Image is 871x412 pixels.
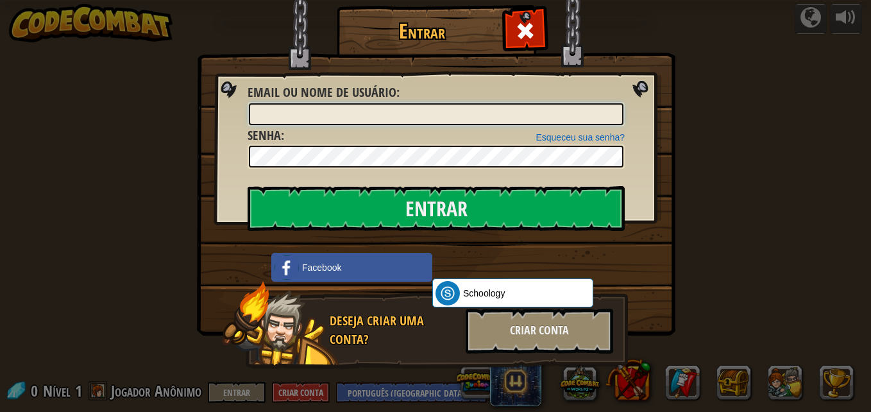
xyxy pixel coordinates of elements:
[302,261,341,274] span: Facebook
[330,312,458,348] div: Deseja Criar uma Conta?
[248,186,625,231] input: Entrar
[436,281,460,305] img: schoology.png
[466,309,613,354] div: Criar Conta
[275,255,299,280] img: facebook_small.png
[248,83,396,101] span: Email ou nome de usuário
[248,126,281,144] span: Senha
[536,132,625,142] a: Esqueceu sua senha?
[340,20,503,42] h1: Entrar
[463,287,505,300] span: Schoology
[248,126,284,145] label: :
[248,83,400,102] label: :
[426,252,586,280] iframe: Botão "Fazer login com o Google"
